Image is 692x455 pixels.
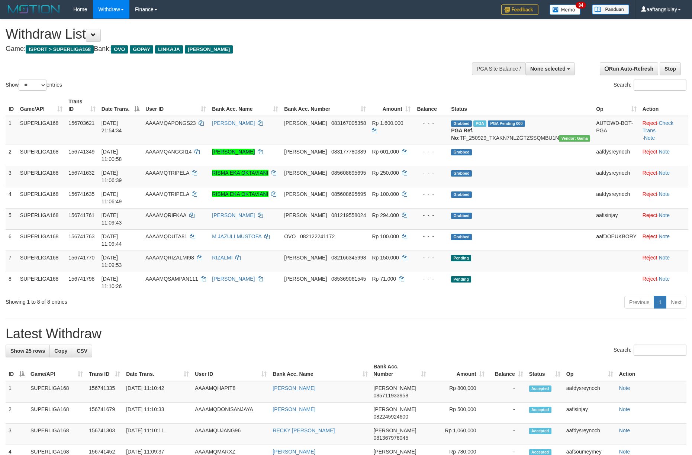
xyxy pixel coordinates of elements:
a: RISMA EKA OKTAVIANI [212,191,268,197]
label: Search: [614,345,686,356]
a: Reject [643,212,657,218]
a: Note [619,427,630,433]
td: · [640,272,688,293]
span: [DATE] 11:09:43 [102,212,122,226]
span: 156741770 [68,255,94,261]
input: Search: [634,345,686,356]
td: aafdysreynoch [563,424,616,445]
span: [DATE] 11:06:39 [102,170,122,183]
th: Bank Acc. Name: activate to sort column ascending [209,95,281,116]
span: AAAAMQAPONGS23 [145,120,196,126]
span: [DATE] 21:54:34 [102,120,122,133]
span: Vendor URL: https://trx31.1velocity.biz [559,135,590,142]
span: Rp 71.000 [372,276,396,282]
span: Rp 294.000 [372,212,399,218]
a: 1 [654,296,666,309]
th: Bank Acc. Number: activate to sort column ascending [371,360,429,381]
td: 8 [6,272,17,293]
a: Reject [643,233,657,239]
td: TF_250929_TXAKN7NLZGTZSSQMBU1N [448,116,593,145]
td: 6 [6,229,17,251]
td: [DATE] 11:10:42 [123,381,192,403]
td: SUPERLIGA168 [17,251,65,272]
span: Rp 250.000 [372,170,399,176]
td: 5 [6,208,17,229]
td: aafdysreynoch [593,166,640,187]
td: · [640,145,688,166]
a: Previous [624,296,654,309]
span: [DATE] 11:00:58 [102,149,122,162]
div: - - - [416,233,445,240]
td: aafdysreynoch [563,381,616,403]
th: Status [448,95,593,116]
span: Copy [54,348,67,354]
td: 7 [6,251,17,272]
span: AAAAMQANGGII14 [145,149,191,155]
td: - [487,403,526,424]
td: SUPERLIGA168 [28,403,86,424]
span: [PERSON_NAME] [374,449,416,455]
b: PGA Ref. No: [451,128,473,141]
span: Copy 085608695695 to clipboard [331,170,366,176]
td: 2 [6,403,28,424]
span: Accepted [529,385,551,392]
a: Check Trans [643,120,673,133]
span: AAAAMQSAMPAN111 [145,276,198,282]
td: Rp 500,000 [429,403,487,424]
td: SUPERLIGA168 [17,187,65,208]
span: Marked by aafchhiseyha [473,120,486,127]
div: - - - [416,119,445,127]
div: - - - [416,254,445,261]
div: - - - [416,212,445,219]
a: [PERSON_NAME] [212,276,255,282]
td: AAAAMQDONISANJAYA [192,403,270,424]
td: · [640,187,688,208]
td: SUPERLIGA168 [17,116,65,145]
label: Search: [614,80,686,91]
div: - - - [416,275,445,283]
a: RECKY [PERSON_NAME] [273,427,335,433]
a: Reject [643,191,657,197]
th: Amount: activate to sort column ascending [429,360,487,381]
td: SUPERLIGA168 [28,424,86,445]
th: Op: activate to sort column ascending [563,360,616,381]
td: aafisinjay [593,208,640,229]
th: Bank Acc. Number: activate to sort column ascending [281,95,369,116]
div: - - - [416,190,445,198]
span: [PERSON_NAME] [284,149,327,155]
span: [PERSON_NAME] [284,191,327,197]
a: Show 25 rows [6,345,50,357]
span: AAAAMQTRIPELA [145,170,189,176]
td: aafdysreynoch [593,145,640,166]
span: [PERSON_NAME] [284,276,327,282]
a: Note [644,135,655,141]
img: MOTION_logo.png [6,4,62,15]
a: Reject [643,120,657,126]
th: Amount: activate to sort column ascending [369,95,413,116]
span: [DATE] 11:06:49 [102,191,122,204]
button: None selected [525,62,575,75]
span: Copy 081367976045 to clipboard [374,435,408,441]
div: - - - [416,169,445,177]
span: AAAAMQDUTA81 [145,233,187,239]
span: Copy 085711933958 to clipboard [374,393,408,398]
a: Note [659,255,670,261]
td: 1 [6,381,28,403]
span: Rp 1.600.000 [372,120,403,126]
td: [DATE] 11:10:33 [123,403,192,424]
td: SUPERLIGA168 [17,208,65,229]
a: Note [619,449,630,455]
a: RIZALMI [212,255,232,261]
span: [PERSON_NAME] [374,406,416,412]
div: PGA Site Balance / [472,62,525,75]
img: panduan.png [592,4,629,14]
span: Grabbed [451,234,472,240]
span: Show 25 rows [10,348,45,354]
span: [PERSON_NAME] [185,45,233,54]
span: Grabbed [451,120,472,127]
td: aafisinjay [563,403,616,424]
td: 156741679 [86,403,123,424]
select: Showentries [19,80,46,91]
th: Game/API: activate to sort column ascending [17,95,65,116]
span: [PERSON_NAME] [374,385,416,391]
